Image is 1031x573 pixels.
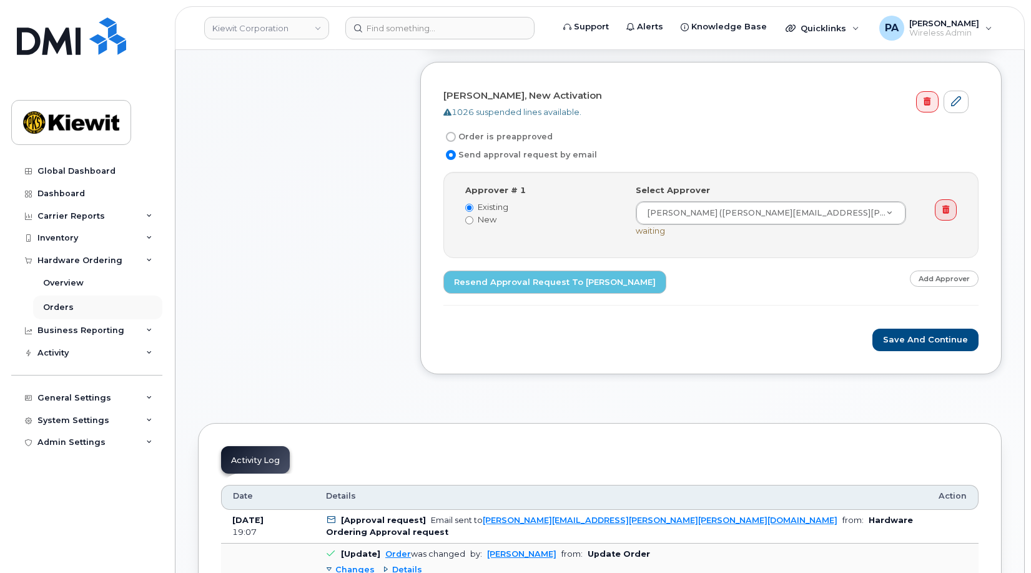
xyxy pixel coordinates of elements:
div: 1026 suspended lines available. [443,106,969,118]
span: waiting [636,226,665,236]
span: Date [233,491,253,502]
input: New [465,216,473,224]
a: Knowledge Base [672,14,776,39]
a: Add Approver [910,271,979,286]
iframe: Messenger Launcher [977,519,1022,564]
a: [PERSON_NAME] [487,549,556,559]
label: Existing [465,201,617,213]
span: [PERSON_NAME] ([PERSON_NAME][EMAIL_ADDRESS][PERSON_NAME][PERSON_NAME][DOMAIN_NAME]) [639,207,885,219]
div: Email sent to [431,516,837,525]
label: Select Approver [636,184,710,196]
span: Support [574,21,609,33]
a: [PERSON_NAME][EMAIL_ADDRESS][PERSON_NAME][PERSON_NAME][DOMAIN_NAME] [483,516,837,525]
span: Details [326,491,356,502]
h4: [PERSON_NAME], New Activation [443,91,969,101]
div: 19:07 [232,527,303,538]
span: by: [470,549,482,559]
a: Kiewit Corporation [204,17,329,39]
span: Alerts [637,21,663,33]
a: Alerts [618,14,672,39]
span: Knowledge Base [691,21,767,33]
b: [Approval request] [341,516,426,525]
span: Quicklinks [801,23,846,33]
div: Paul Andrews [871,16,1001,41]
input: Find something... [345,17,535,39]
a: Resend Approval Request to [PERSON_NAME] [443,271,666,294]
a: [PERSON_NAME] ([PERSON_NAME][EMAIL_ADDRESS][PERSON_NAME][PERSON_NAME][DOMAIN_NAME]) [636,202,905,224]
b: [Update] [341,549,380,559]
label: Send approval request by email [443,147,597,162]
b: [DATE] [232,516,264,525]
button: Save and Continue [872,329,979,352]
b: Hardware Ordering Approval request [326,516,913,536]
th: Action [927,485,979,510]
input: Order is preapproved [446,132,456,142]
b: Update Order [588,549,650,559]
span: PA [885,21,899,36]
div: was changed [385,549,465,559]
input: Send approval request by email [446,150,456,160]
input: Existing [465,204,473,212]
label: New [465,214,617,226]
a: Order [385,549,411,559]
span: Wireless Admin [909,28,979,38]
span: from: [842,516,864,525]
div: Quicklinks [777,16,868,41]
label: Approver # 1 [465,184,526,196]
span: from: [561,549,583,559]
a: Support [555,14,618,39]
span: [PERSON_NAME] [909,18,979,28]
label: Order is preapproved [443,129,553,144]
